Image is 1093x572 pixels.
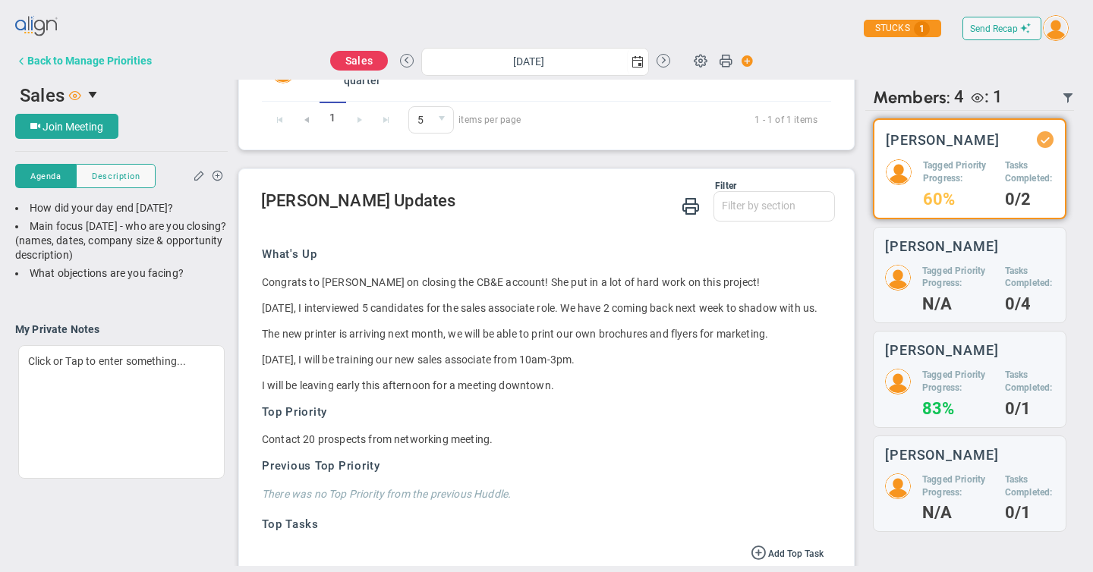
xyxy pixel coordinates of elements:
[885,343,999,357] h3: [PERSON_NAME]
[15,201,228,215] div: How did your day end [DATE]?
[734,51,754,71] span: Action Button
[345,55,373,67] span: Sales
[964,87,1003,108] div: Eugene Terk is a Viewer.
[43,121,103,133] span: Join Meeting
[262,352,824,367] p: [DATE], I will be training our new sales associate from 10am-3pm.
[76,164,156,188] button: Description
[1062,92,1074,104] span: Filter Updated Members
[30,170,61,183] span: Agenda
[262,404,824,420] h3: Top Priority
[262,300,824,316] p: [DATE], I interviewed 5 candidates for the sales associate role. We have 2 coming back next week ...
[1043,15,1069,41] img: 51354.Person.photo
[262,433,493,445] span: Contact 20 prospects from networking meeting.
[768,548,824,559] span: Add Top Task
[714,192,834,219] input: Filter by section
[886,133,1000,147] h3: [PERSON_NAME]
[262,517,824,533] h3: Top Tasks
[262,326,824,341] p: The new printer is arriving next month, we will be able to print our own brochures and flyers for...
[984,87,989,106] span: :
[1005,369,1054,394] h5: Tasks Completed:
[873,87,950,108] span: Members:
[627,49,648,75] span: select
[92,170,140,183] span: Description
[262,378,824,393] p: I will be leaving early this afternoon for a meeting downtown.
[922,506,994,520] h4: N/A
[69,89,81,101] span: Viewer
[1040,134,1050,145] div: Updated Status
[885,369,911,394] img: 210666.Person.photo
[15,46,152,76] button: Back to Manage Priorities
[409,107,431,133] span: 5
[262,487,824,501] h4: There was no Top Priority from the previous Huddle.
[751,544,824,561] button: Add Top Task
[15,219,228,262] div: Main focus [DATE] - who are you closing? (names, dates, company size & opportunity description)
[1005,402,1054,416] h4: 0/1
[885,239,999,253] h3: [PERSON_NAME]
[719,53,732,74] span: Print Huddle
[1005,265,1054,291] h5: Tasks Completed:
[408,106,521,134] span: items per page
[262,458,824,474] h3: Previous Top Priority
[15,164,76,188] button: Agenda
[15,114,118,139] button: Join Meeting
[81,82,107,108] span: select
[1005,473,1054,499] h5: Tasks Completed:
[885,448,999,462] h3: [PERSON_NAME]
[864,20,941,37] div: STUCKS
[922,402,994,416] h4: 83%
[993,87,1003,106] span: 1
[261,191,835,213] h2: [PERSON_NAME] Updates
[914,21,930,36] span: 1
[262,247,824,262] h3: What's Up
[922,369,994,394] h5: Tagged Priority Progress:
[686,46,715,74] span: Huddle Settings
[922,265,994,291] h5: Tagged Priority Progress:
[923,159,994,185] h5: Tagged Priority Progress:
[923,193,994,206] h4: 60%
[970,24,1018,34] span: Send Recap
[682,196,700,215] span: Print Huddle Member Updates
[18,345,225,479] div: Click or Tap to enter something...
[1005,506,1054,520] h4: 0/1
[954,87,964,108] span: 4
[15,11,59,42] img: align-logo.svg
[431,107,453,133] span: select
[27,55,152,67] div: Back to Manage Priorities
[962,17,1041,40] button: Send Recap
[15,322,228,336] h4: My Private Notes
[320,102,346,134] span: 1
[886,159,912,185] img: 210664.Person.photo
[922,473,994,499] h5: Tagged Priority Progress:
[408,106,454,134] span: 0
[1005,297,1054,311] h4: 0/4
[1005,159,1054,185] h5: Tasks Completed:
[15,266,228,281] div: What objections are you facing?
[261,181,736,191] div: Filter
[885,473,911,499] img: 210668.Person.photo
[1005,193,1054,206] h4: 0/2
[540,111,817,129] span: 1 - 1 of 1 items
[885,265,911,291] img: 210665.Person.photo
[922,297,994,311] h4: N/A
[20,85,65,106] span: Sales
[262,275,824,290] p: Congrats to [PERSON_NAME] on closing the CB&E account! She put in a lot of hard work on this proj...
